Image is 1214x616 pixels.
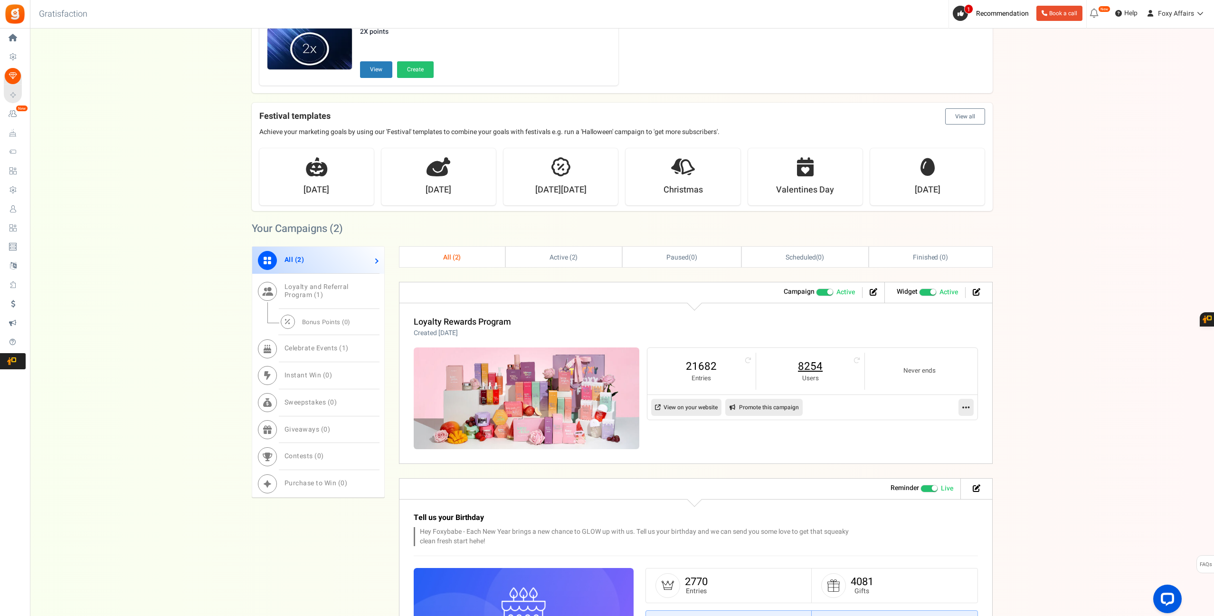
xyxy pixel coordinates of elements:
[953,6,1033,21] a: 1 Recommendation
[1199,556,1212,574] span: FAQs
[285,255,304,265] span: All ( )
[945,108,985,125] button: View all
[915,184,940,196] strong: [DATE]
[942,252,946,262] span: 0
[28,5,98,24] h3: Gratisfaction
[572,252,576,262] span: 2
[725,399,803,416] a: Promote this campaign
[890,287,966,298] li: Widget activated
[323,424,328,434] span: 0
[766,359,855,374] a: 8254
[297,255,302,265] span: 2
[964,4,973,14] span: 1
[285,282,349,300] span: Loyalty and Referral Program ( )
[874,366,964,375] small: Never ends
[786,252,824,262] span: ( )
[317,451,322,461] span: 0
[891,483,919,493] strong: Reminder
[4,3,26,25] img: Gratisfaction
[685,574,708,589] a: 2770
[414,328,511,338] p: Created [DATE]
[766,374,855,383] small: Users
[333,221,339,236] span: 2
[414,316,511,328] a: Loyalty Rewards Program
[285,478,348,488] span: Purchase to Win ( )
[325,370,330,380] span: 0
[443,252,461,262] span: All ( )
[657,374,746,383] small: Entries
[303,184,329,196] strong: [DATE]
[341,478,345,488] span: 0
[666,252,689,262] span: Paused
[535,184,587,196] strong: [DATE][DATE]
[941,484,953,493] span: Live
[1036,6,1082,21] a: Book a call
[285,343,349,353] span: Celebrate Events ( )
[550,252,578,262] span: Active ( )
[4,106,26,122] a: New
[316,290,321,300] span: 1
[836,288,855,297] span: Active
[302,318,351,327] span: Bonus Points ( )
[285,451,324,461] span: Contests ( )
[976,9,1029,19] span: Recommendation
[897,287,918,297] strong: Widget
[397,61,434,78] button: Create
[776,184,834,196] strong: Valentines Day
[1158,9,1194,19] span: Foxy Affairs
[455,252,459,262] span: 2
[414,514,865,522] h3: Tell us your Birthday
[784,287,815,297] strong: Campaign
[818,252,822,262] span: 0
[285,424,331,434] span: Giveaways ( )
[414,527,865,546] p: Hey Foxybabe - Each New Year brings a new chance to GLOW up with us. Tell us your birthday and we...
[657,359,746,374] a: 21682
[1098,6,1110,12] em: New
[426,184,451,196] strong: [DATE]
[259,127,985,137] p: Achieve your marketing goals by using our 'Festival' templates to combine your goals with festiva...
[685,587,708,595] small: Entries
[360,27,434,37] strong: 2X points
[330,397,334,407] span: 0
[1122,9,1138,18] span: Help
[939,288,958,297] span: Active
[360,61,392,78] button: View
[651,399,721,416] a: View on your website
[344,318,348,327] span: 0
[664,184,703,196] strong: Christmas
[1111,6,1141,21] a: Help
[786,252,816,262] span: Scheduled
[285,370,332,380] span: Instant Win ( )
[259,108,985,125] h4: Festival templates
[851,574,873,589] a: 4081
[252,224,343,233] h2: Your Campaigns ( )
[16,105,28,112] em: New
[691,252,695,262] span: 0
[666,252,697,262] span: ( )
[342,343,346,353] span: 1
[285,397,337,407] span: Sweepstakes ( )
[851,587,873,595] small: Gifts
[913,252,948,262] span: Finished ( )
[267,28,352,70] img: Recommended Campaigns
